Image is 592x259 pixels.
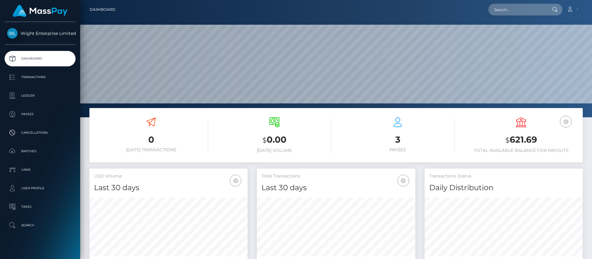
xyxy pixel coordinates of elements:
[7,91,73,100] p: Ledger
[341,134,455,146] h3: 3
[341,147,455,152] h6: Payees
[429,182,578,193] h4: Daily Distribution
[13,5,68,17] img: MassPay Logo
[262,136,267,144] small: $
[464,134,578,146] h3: 621.69
[261,173,410,179] h5: Total Transactions
[488,4,546,15] input: Search...
[261,182,410,193] h4: Last 30 days
[5,144,76,159] a: Batches
[5,125,76,140] a: Cancellations
[429,173,578,179] h5: Transactions Status
[5,218,76,233] a: Search
[7,73,73,82] p: Transactions
[7,28,18,39] img: Wight Enterprise Limited
[7,202,73,211] p: Taxes
[7,128,73,137] p: Cancellations
[7,184,73,193] p: User Profile
[464,148,578,153] h6: Total Available Balance for Payouts
[7,165,73,174] p: Links
[217,134,331,146] h3: 0.00
[5,31,76,36] span: Wight Enterprise Limited
[5,199,76,215] a: Taxes
[5,107,76,122] a: Payees
[5,181,76,196] a: User Profile
[5,51,76,66] a: Dashboard
[5,88,76,103] a: Ledger
[7,110,73,119] p: Payees
[94,147,208,152] h6: [DATE] Transactions
[7,54,73,63] p: Dashboard
[5,162,76,178] a: Links
[90,3,115,16] a: Dashboard
[5,69,76,85] a: Transactions
[94,182,243,193] h4: Last 30 days
[505,136,510,144] small: $
[217,148,331,153] h6: [DATE] Volume
[7,147,73,156] p: Batches
[94,134,208,146] h3: 0
[7,221,73,230] p: Search
[94,173,243,179] h5: USD Volume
